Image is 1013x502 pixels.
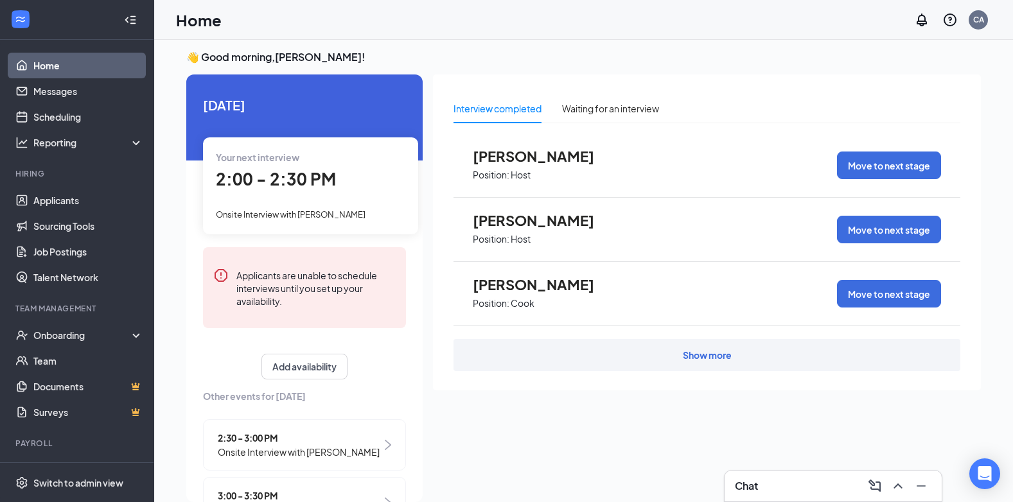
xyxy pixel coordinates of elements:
[216,168,336,189] span: 2:00 - 2:30 PM
[203,389,406,403] span: Other events for [DATE]
[888,476,908,496] button: ChevronUp
[735,479,758,493] h3: Chat
[865,476,885,496] button: ComposeMessage
[33,399,143,425] a: SurveysCrown
[913,478,929,494] svg: Minimize
[473,233,509,245] p: Position:
[511,169,531,181] p: Host
[473,276,614,293] span: [PERSON_NAME]
[33,53,143,78] a: Home
[15,168,141,179] div: Hiring
[216,209,366,220] span: Onsite Interview with [PERSON_NAME]
[473,297,509,309] p: Position:
[203,95,406,115] span: [DATE]
[837,216,941,243] button: Move to next stage
[218,445,380,459] span: Onsite Interview with [PERSON_NAME]
[33,104,143,130] a: Scheduling
[973,14,984,25] div: CA
[33,78,143,104] a: Messages
[15,303,141,314] div: Team Management
[33,476,123,489] div: Switch to admin view
[33,374,143,399] a: DocumentsCrown
[473,169,509,181] p: Position:
[683,349,732,361] div: Show more
[473,148,614,164] span: [PERSON_NAME]
[216,151,299,163] span: Your next interview
[454,101,542,116] div: Interview completed
[33,264,143,290] a: Talent Network
[837,280,941,307] button: Move to next stage
[33,329,132,342] div: Onboarding
[911,476,931,496] button: Minimize
[511,233,531,245] p: Host
[473,212,614,229] span: [PERSON_NAME]
[236,268,396,307] div: Applicants are unable to schedule interviews until you set up your availability.
[15,329,28,342] svg: UserCheck
[15,438,141,449] div: Payroll
[562,101,659,116] div: Waiting for an interview
[33,213,143,239] a: Sourcing Tools
[218,431,380,445] span: 2:30 - 3:00 PM
[837,151,941,179] button: Move to next stage
[867,478,883,494] svg: ComposeMessage
[261,354,348,379] button: Add availability
[914,12,929,28] svg: Notifications
[176,9,222,31] h1: Home
[14,13,27,26] svg: WorkstreamLogo
[890,478,906,494] svg: ChevronUp
[33,187,143,213] a: Applicants
[33,457,143,483] a: PayrollCrown
[213,268,229,283] svg: Error
[15,476,28,489] svg: Settings
[15,136,28,149] svg: Analysis
[942,12,958,28] svg: QuestionInfo
[969,458,1000,489] div: Open Intercom Messenger
[33,348,143,374] a: Team
[186,50,981,64] h3: 👋 Good morning, [PERSON_NAME] !
[33,136,144,149] div: Reporting
[33,239,143,264] a: Job Postings
[124,13,137,26] svg: Collapse
[511,297,534,309] p: Cook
